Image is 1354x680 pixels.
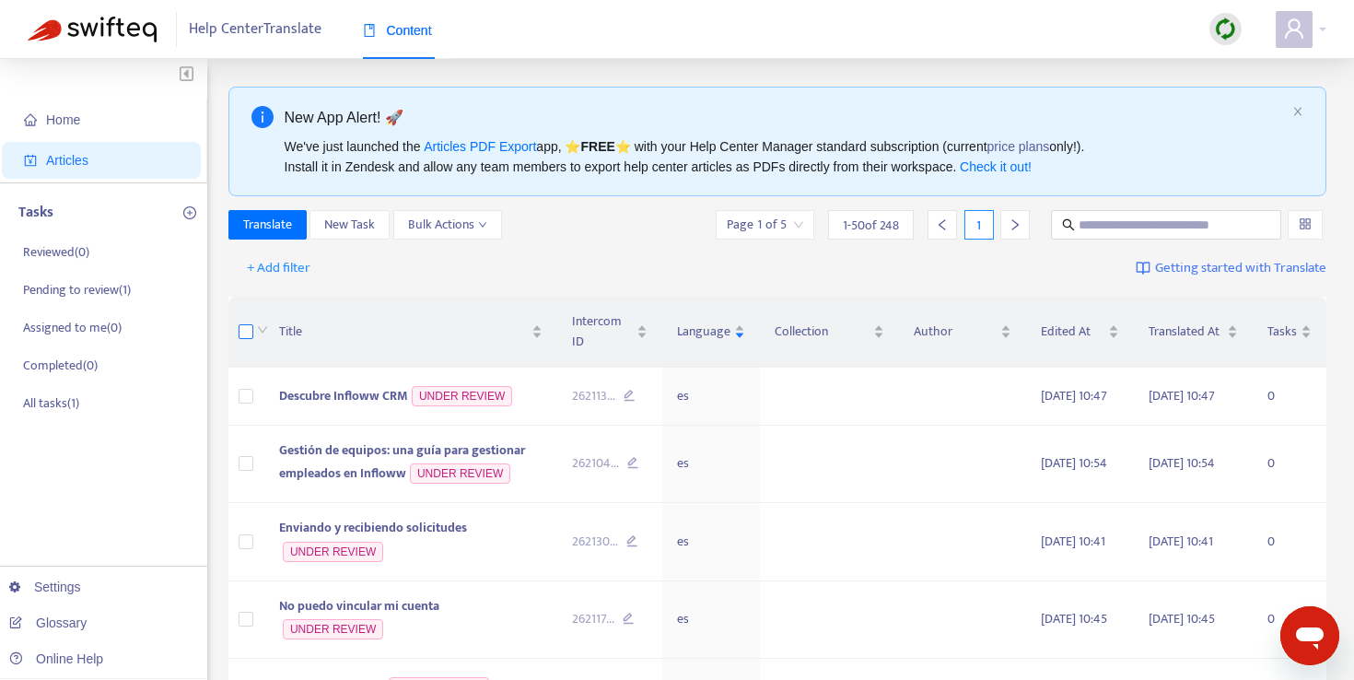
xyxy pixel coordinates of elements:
span: Translate [243,215,292,235]
span: search [1062,218,1075,231]
span: close [1292,106,1303,117]
span: home [24,113,37,126]
img: Swifteq [28,17,157,42]
a: Articles PDF Export [424,139,536,154]
span: [DATE] 10:41 [1041,531,1105,552]
p: Completed ( 0 ) [23,356,98,375]
th: Tasks [1253,297,1326,368]
span: Content [363,23,432,38]
th: Title [264,297,557,368]
span: 262117 ... [572,609,614,629]
span: [DATE] 10:45 [1149,608,1215,629]
span: Home [46,112,80,127]
span: Help Center Translate [189,12,321,47]
span: UNDER REVIEW [283,542,383,562]
span: Bulk Actions [408,215,487,235]
th: Intercom ID [557,297,662,368]
span: 1 - 50 of 248 [843,216,899,235]
div: 1 [964,210,994,240]
a: Getting started with Translate [1136,253,1326,283]
td: 0 [1253,503,1326,581]
span: plus-circle [183,206,196,219]
span: Intercom ID [572,311,633,352]
span: Articles [46,153,88,168]
th: Edited At [1026,297,1134,368]
p: Reviewed ( 0 ) [23,242,89,262]
div: New App Alert! 🚀 [285,106,1286,129]
span: Descubre Infloww CRM [279,385,408,406]
td: 0 [1253,368,1326,426]
span: 262104 ... [572,453,619,474]
button: Bulk Actionsdown [393,210,502,240]
td: es [662,426,760,504]
span: [DATE] 10:54 [1149,452,1215,474]
span: UNDER REVIEW [283,619,383,639]
button: + Add filter [233,253,324,283]
a: price plans [987,139,1050,154]
span: [DATE] 10:45 [1041,608,1107,629]
span: right [1009,218,1021,231]
a: Check it out! [960,159,1032,174]
span: 262113 ... [572,386,615,406]
td: 0 [1253,581,1326,660]
button: New Task [309,210,390,240]
td: es [662,503,760,581]
span: Enviando y recibiendo solicitudes [279,517,467,538]
span: user [1283,18,1305,40]
span: left [936,218,949,231]
span: Tasks [1267,322,1297,342]
span: No puedo vincular mi cuenta [279,595,439,616]
span: + Add filter [247,257,310,279]
td: es [662,581,760,660]
p: Assigned to me ( 0 ) [23,318,122,337]
th: Translated At [1134,297,1253,368]
span: New Task [324,215,375,235]
th: Collection [760,297,899,368]
span: Gestión de equipos: una guía para gestionar empleados en Infloww [279,440,525,485]
span: Author [914,322,998,342]
span: [DATE] 10:47 [1149,385,1215,406]
a: Online Help [9,651,103,666]
span: down [257,324,268,335]
p: Tasks [18,202,53,224]
b: FREE [580,139,614,154]
a: Glossary [9,616,87,630]
span: Title [279,322,528,342]
div: We've just launched the app, ⭐ ⭐️ with your Help Center Manager standard subscription (current on... [285,136,1286,177]
span: Translated At [1149,322,1223,342]
iframe: Button to launch messaging window [1280,606,1339,665]
span: book [363,24,376,37]
span: Collection [775,322,870,342]
span: account-book [24,154,37,167]
span: [DATE] 10:47 [1041,385,1107,406]
button: close [1292,106,1303,118]
span: 262130 ... [572,532,618,552]
span: Getting started with Translate [1155,258,1326,279]
span: [DATE] 10:54 [1041,452,1107,474]
span: UNDER REVIEW [412,386,512,406]
span: Edited At [1041,322,1104,342]
td: es [662,368,760,426]
span: UNDER REVIEW [410,463,510,484]
img: sync.dc5367851b00ba804db3.png [1214,18,1237,41]
span: Language [677,322,730,342]
td: 0 [1253,426,1326,504]
span: [DATE] 10:41 [1149,531,1213,552]
a: Settings [9,580,81,594]
p: All tasks ( 1 ) [23,393,79,413]
p: Pending to review ( 1 ) [23,280,131,299]
span: info-circle [251,106,274,128]
th: Author [899,297,1027,368]
img: image-link [1136,261,1150,276]
button: Translate [228,210,307,240]
span: down [478,220,487,229]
